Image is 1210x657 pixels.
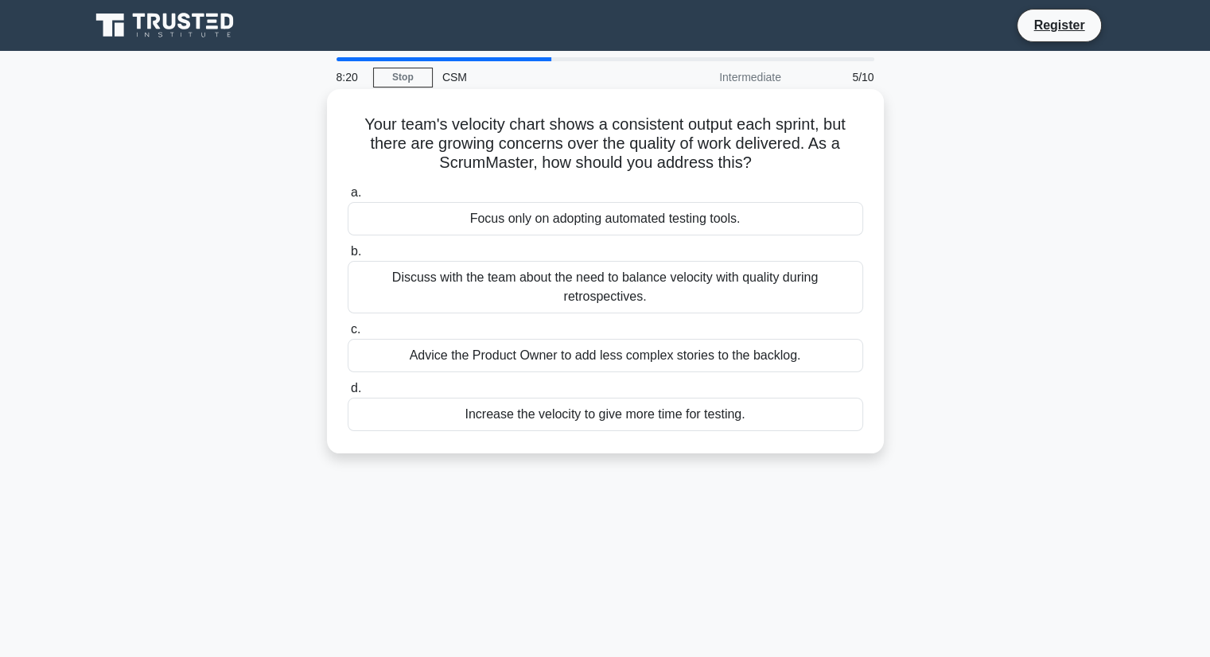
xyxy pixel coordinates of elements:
div: Intermediate [652,61,791,93]
div: Focus only on adopting automated testing tools. [348,202,863,235]
div: Discuss with the team about the need to balance velocity with quality during retrospectives. [348,261,863,313]
div: CSM [433,61,652,93]
div: 8:20 [327,61,373,93]
span: b. [351,244,361,258]
span: c. [351,322,360,336]
a: Stop [373,68,433,87]
span: d. [351,381,361,395]
span: a. [351,185,361,199]
a: Register [1024,15,1094,35]
h5: Your team's velocity chart shows a consistent output each sprint, but there are growing concerns ... [346,115,865,173]
div: Increase the velocity to give more time for testing. [348,398,863,431]
div: Advice the Product Owner to add less complex stories to the backlog. [348,339,863,372]
div: 5/10 [791,61,884,93]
